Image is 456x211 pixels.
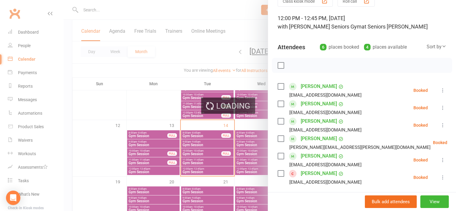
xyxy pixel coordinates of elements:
[301,99,337,109] a: [PERSON_NAME]
[413,175,428,179] div: Booked
[413,123,428,127] div: Booked
[413,158,428,162] div: Booked
[413,106,428,110] div: Booked
[320,44,326,50] div: 6
[301,82,337,91] a: [PERSON_NAME]
[320,43,359,51] div: places booked
[364,43,407,51] div: places available
[301,169,337,178] a: [PERSON_NAME]
[278,23,362,30] span: with [PERSON_NAME] Seniors Gym
[301,151,337,161] a: [PERSON_NAME]
[289,178,362,186] div: [EMAIL_ADDRESS][DOMAIN_NAME]
[427,43,446,51] div: Sort by
[278,43,305,51] div: Attendees
[278,14,446,31] div: 12:00 PM - 12:45 PM, [DATE]
[413,88,428,92] div: Booked
[289,109,362,116] div: [EMAIL_ADDRESS][DOMAIN_NAME]
[289,161,362,169] div: [EMAIL_ADDRESS][DOMAIN_NAME]
[289,143,431,151] div: [PERSON_NAME][EMAIL_ADDRESS][PERSON_NAME][DOMAIN_NAME]
[420,195,449,208] button: View
[364,44,371,50] div: 4
[6,191,20,205] div: Open Intercom Messenger
[289,91,362,99] div: [EMAIL_ADDRESS][DOMAIN_NAME]
[433,140,447,145] div: Booked
[301,134,337,143] a: [PERSON_NAME]
[301,116,337,126] a: [PERSON_NAME]
[362,23,428,30] span: at Seniors [PERSON_NAME]
[289,126,362,134] div: [EMAIL_ADDRESS][DOMAIN_NAME]
[365,195,417,208] button: Bulk add attendees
